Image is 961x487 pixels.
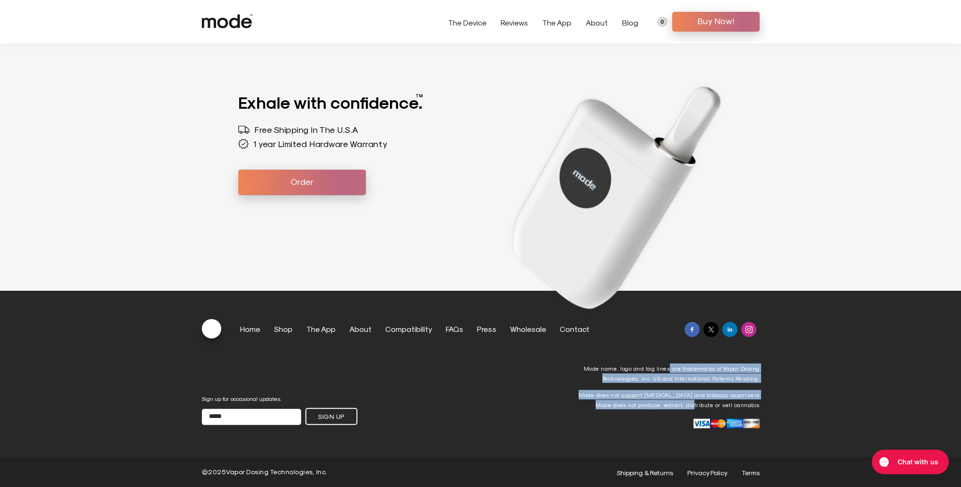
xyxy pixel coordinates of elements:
[202,469,327,477] p: © Vapor Dosing Technologies, Inc.
[657,17,667,27] a: 0
[542,18,571,27] a: The App
[571,364,760,383] p: Mode name, logo and tag lines are trademarks of Vapor Dosing Technologies, Inc. US and Internatio...
[202,395,301,402] label: Sign up for occasional updates.
[710,419,727,428] img: mastercard-icon.png
[622,18,638,27] a: Blog
[616,469,673,477] a: Shipping & Returns
[742,469,760,477] a: Terms
[385,324,432,333] a: Compatibility
[743,419,760,428] img: discover-icon.png
[571,390,760,400] p: Mode does not support [MEDICAL_DATA] and tobacco vaporizers
[687,469,727,477] a: Privacy Policy
[305,408,357,425] button: SIGN UP
[586,18,608,27] a: About
[726,326,734,333] img: linkedin sharing button
[238,137,387,151] div: 1 year Limited Hardware Warranty
[693,419,710,428] img: visa-icon.png
[416,93,423,98] sup: TM
[688,326,696,333] img: facebook sharing button
[501,18,528,27] a: Reviews
[477,324,496,333] a: Press
[679,14,753,28] span: Buy Now!
[707,326,715,333] img: twitter sharing button
[672,12,760,32] a: Buy Now!
[238,170,366,195] a: Order
[727,419,743,428] img: american-exp.png
[306,324,336,333] a: The App
[446,324,463,333] a: FAQs
[240,324,260,333] a: Home
[349,324,372,333] a: About
[274,324,293,333] a: Shop
[238,94,481,111] h2: Exhale with confidence.
[571,400,760,409] p: Mode does not produce, extract, distribute or sell cannabis
[510,324,546,333] a: Wholesale
[867,446,952,478] iframe: Gorgias live chat messenger
[745,326,753,333] img: instagram sharing button
[313,409,349,424] span: SIGN UP
[560,324,589,333] a: Contact
[238,122,359,137] div: Free Shipping In The U.S.A
[448,18,486,27] a: The Device
[208,468,226,476] span: 2025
